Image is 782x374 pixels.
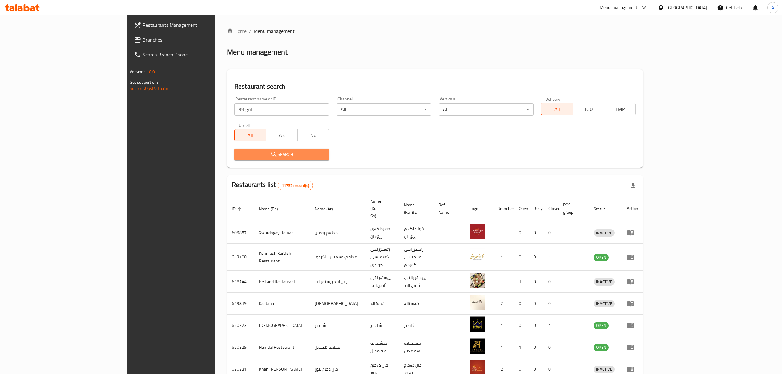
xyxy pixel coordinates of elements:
span: INACTIVE [594,278,615,285]
td: شانديز [399,315,433,336]
div: All [439,103,534,116]
div: Menu [627,278,638,285]
h2: Menu management [227,47,288,57]
span: Ref. Name [438,201,457,216]
h2: Restaurants list [232,180,313,190]
td: 0 [514,315,529,336]
td: Xwardngay Roman [254,222,310,244]
td: 1 [543,244,558,271]
td: 1 [514,271,529,293]
img: Shandiz [470,316,485,332]
span: TGO [575,105,602,114]
img: Kastana [470,295,485,310]
span: OPEN [594,344,609,351]
td: 0 [543,336,558,358]
span: Name (Ku-So) [370,197,392,220]
td: 1 [543,315,558,336]
span: Name (En) [259,205,286,213]
div: Menu [627,344,638,351]
div: Menu [627,365,638,373]
th: Action [622,196,643,222]
td: 1 [492,222,514,244]
td: کەستانە [365,293,399,315]
div: Menu-management [600,4,638,11]
button: Search [234,149,329,160]
input: Search for restaurant name or ID.. [234,103,329,116]
span: All [544,105,570,114]
td: مطعم همديل [310,336,365,358]
span: INACTIVE [594,366,615,373]
button: TGO [573,103,604,115]
div: Menu [627,300,638,307]
span: No [300,131,327,140]
td: خواردنگەی ڕۆمان [365,222,399,244]
td: جيشتخانه هه مديل [399,336,433,358]
td: .ڕێستۆرانتی ئایس لاند [399,271,433,293]
span: INACTIVE [594,230,615,237]
td: 0 [529,271,543,293]
button: All [234,129,266,141]
a: Branches [129,32,257,47]
th: Open [514,196,529,222]
div: Menu [627,229,638,236]
div: [GEOGRAPHIC_DATA] [667,4,707,11]
div: Total records count [278,181,313,190]
img: Xwardngay Roman [470,224,485,239]
button: Yes [266,129,297,141]
td: خواردنگەی ڕۆمان [399,222,433,244]
td: 2 [492,293,514,315]
td: 0 [543,293,558,315]
td: 1 [492,244,514,271]
td: رێستۆرانتی کشمیشى كوردى [365,244,399,271]
td: Ice Land Restaurant [254,271,310,293]
th: Branches [492,196,514,222]
td: جيشتخانه هه مديل [365,336,399,358]
span: INACTIVE [594,300,615,307]
td: ايس لاند ريستورانت [310,271,365,293]
span: Name (Ar) [315,205,341,213]
th: Logo [465,196,492,222]
td: 0 [529,293,543,315]
td: 1 [492,315,514,336]
th: Closed [543,196,558,222]
span: Search [239,151,324,158]
span: Get support on: [130,78,158,86]
img: Ice Land Restaurant [470,273,485,288]
a: Support.OpsPlatform [130,84,169,92]
a: Search Branch Phone [129,47,257,62]
span: ID [232,205,244,213]
td: 0 [514,293,529,315]
td: [DEMOGRAPHIC_DATA] [310,293,365,315]
span: Menu management [254,27,295,35]
td: 0 [514,222,529,244]
span: OPEN [594,254,609,261]
a: Restaurants Management [129,18,257,32]
button: No [297,129,329,141]
td: شانديز [365,315,399,336]
span: 1.0.0 [146,68,155,76]
td: مطعم رومان [310,222,365,244]
td: رێستۆرانتی کشمیشى كوردى [399,244,433,271]
td: Kshmesh Kurdish Restaurant [254,244,310,271]
td: 0 [529,336,543,358]
span: Version: [130,68,145,76]
td: 0 [529,222,543,244]
h2: Restaurant search [234,82,636,91]
div: Menu [627,254,638,261]
span: 11732 record(s) [278,183,313,189]
span: A [772,4,774,11]
span: TMP [607,105,633,114]
td: 1 [492,271,514,293]
td: 0 [543,222,558,244]
td: [DEMOGRAPHIC_DATA] [254,315,310,336]
td: Hamdel Restaurant [254,336,310,358]
span: All [237,131,264,140]
div: OPEN [594,322,609,329]
td: 0 [529,244,543,271]
label: Upsell [239,123,250,127]
td: کەستانە [399,293,433,315]
td: 0 [529,315,543,336]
